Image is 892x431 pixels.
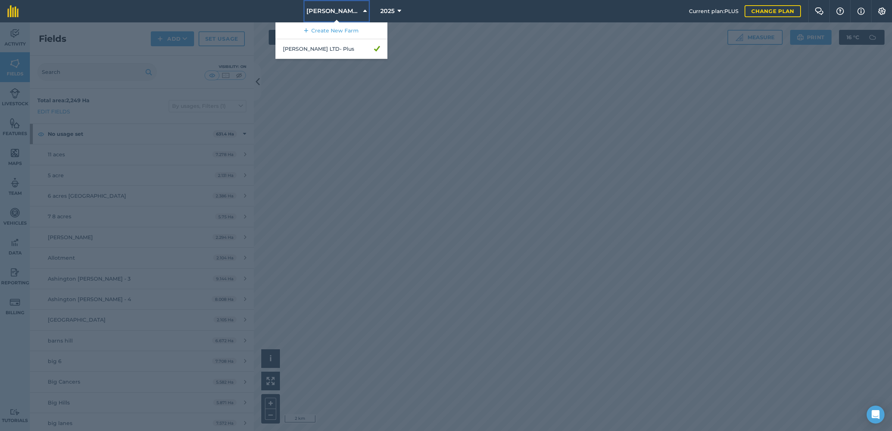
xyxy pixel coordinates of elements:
[867,406,885,424] div: Open Intercom Messenger
[689,7,739,15] span: Current plan : PLUS
[306,7,360,16] span: [PERSON_NAME] LTD
[815,7,824,15] img: Two speech bubbles overlapping with the left bubble in the forefront
[836,7,845,15] img: A question mark icon
[380,7,394,16] span: 2025
[745,5,801,17] a: Change plan
[857,7,865,16] img: svg+xml;base64,PHN2ZyB4bWxucz0iaHR0cDovL3d3dy53My5vcmcvMjAwMC9zdmciIHdpZHRoPSIxNyIgaGVpZ2h0PSIxNy...
[877,7,886,15] img: A cog icon
[275,22,387,39] a: Create New Farm
[275,39,387,59] a: [PERSON_NAME] LTD- Plus
[7,5,19,17] img: fieldmargin Logo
